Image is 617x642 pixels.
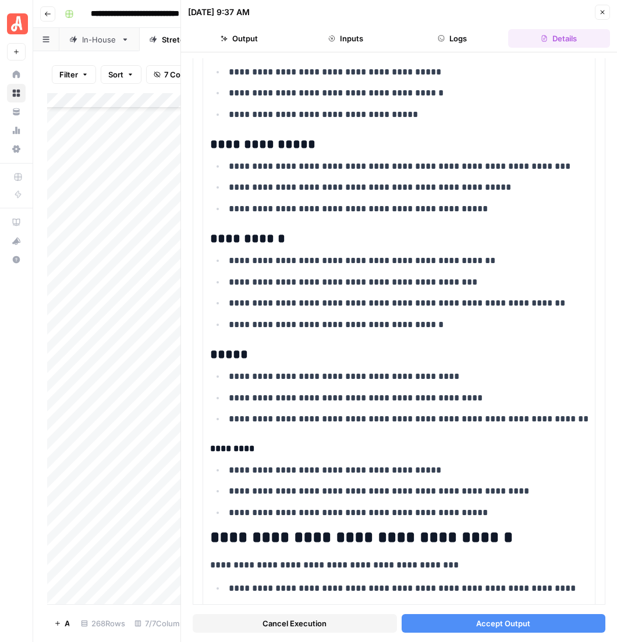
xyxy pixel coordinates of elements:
div: 7/7 Columns [130,614,193,633]
span: Cancel Execution [263,618,327,629]
button: Workspace: Angi [7,9,26,38]
button: 7 Columns [146,65,210,84]
div: [DATE] 9:37 AM [188,6,250,18]
a: In-House [59,28,139,51]
a: Settings [7,140,26,158]
a: Stretch [139,28,212,51]
button: Inputs [295,29,396,48]
button: Accept Output [402,614,606,633]
div: In-House [82,34,116,45]
button: Logs [402,29,503,48]
span: Filter [59,69,78,80]
span: 7 Columns [164,69,203,80]
a: Browse [7,84,26,102]
span: Accept Output [476,618,530,629]
a: Your Data [7,102,26,121]
button: What's new? [7,232,26,250]
a: Usage [7,121,26,140]
button: Details [508,29,610,48]
img: Angi Logo [7,13,28,34]
button: Filter [52,65,96,84]
a: Home [7,65,26,84]
button: Sort [101,65,141,84]
div: What's new? [8,232,25,250]
button: Cancel Execution [193,614,397,633]
button: Output [188,29,290,48]
div: 268 Rows [76,614,130,633]
span: Sort [108,69,123,80]
a: AirOps Academy [7,213,26,232]
button: Add Row [47,614,76,633]
div: Stretch [162,34,189,45]
button: Help + Support [7,250,26,269]
span: Add Row [65,618,69,629]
